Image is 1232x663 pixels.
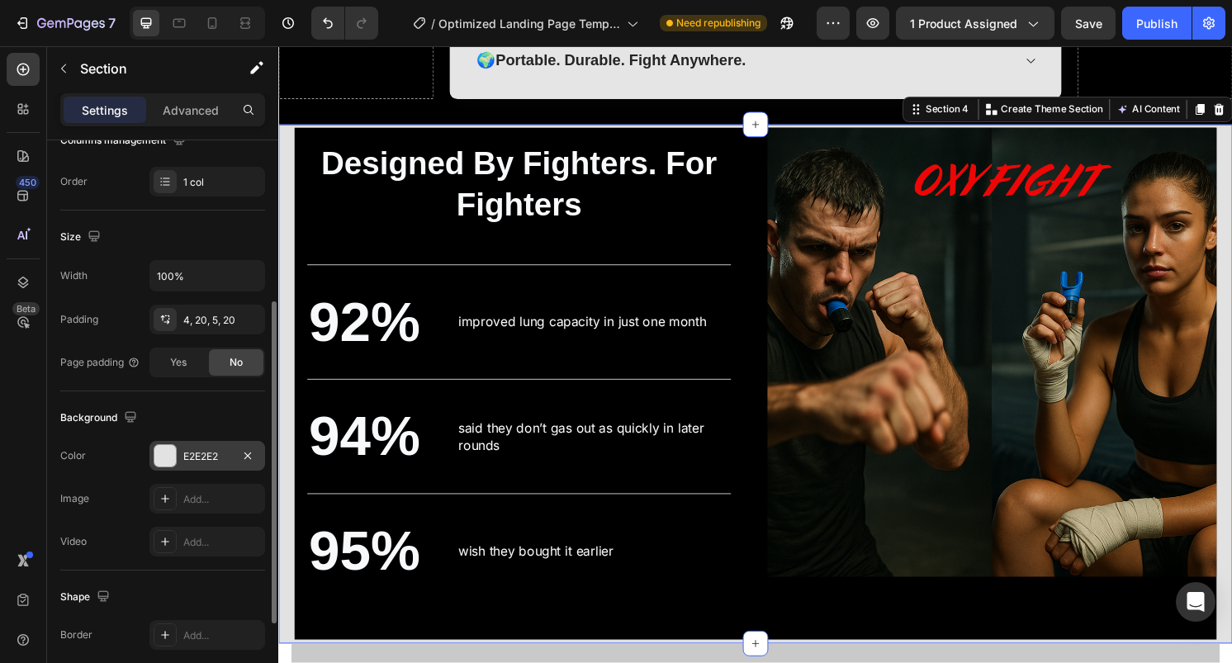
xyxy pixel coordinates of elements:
p: 7 [108,13,116,33]
button: 7 [7,7,123,40]
div: Page padding [60,355,140,370]
span: 1 product assigned [910,15,1017,32]
span: Yes [170,355,187,370]
div: Color [60,448,86,463]
div: Add... [183,492,261,507]
div: Border [60,627,92,642]
div: Video [60,534,87,549]
div: Background [60,407,140,429]
div: E2E2E2 [183,449,231,464]
img: gempages_575473998666662431-1bc65fed-4bc5-4987-98b1-bb2aac177331.png [508,85,974,552]
iframe: Design area [278,46,1232,663]
div: 4, 20, 5, 20 [183,313,261,328]
div: Columns management [60,130,189,152]
div: Width [60,268,88,283]
div: Publish [1136,15,1178,32]
button: 1 product assigned [896,7,1054,40]
div: Open Intercom Messenger [1176,582,1215,622]
p: Advanced [163,102,219,119]
p: Settings [82,102,128,119]
button: AI Content [867,56,940,76]
div: Add... [183,628,261,643]
input: Auto [150,261,264,291]
div: Section 4 [669,59,720,73]
div: Undo/Redo [311,7,378,40]
p: Create Theme Section [751,59,856,73]
span: Optimized Landing Page Template [438,15,620,32]
div: Add... [183,535,261,550]
div: Beta [12,302,40,315]
span: / [431,15,435,32]
div: Padding [60,312,98,327]
p: Section [80,59,216,78]
div: Order [60,174,88,189]
div: Shape [60,586,113,609]
button: Save [1061,7,1116,40]
span: Save [1075,17,1102,31]
div: 1 col [183,175,261,190]
div: Size [60,226,104,249]
span: Need republishing [676,16,761,31]
span: No [230,355,243,370]
div: Image [60,491,89,506]
button: Publish [1122,7,1192,40]
div: 450 [16,176,40,189]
